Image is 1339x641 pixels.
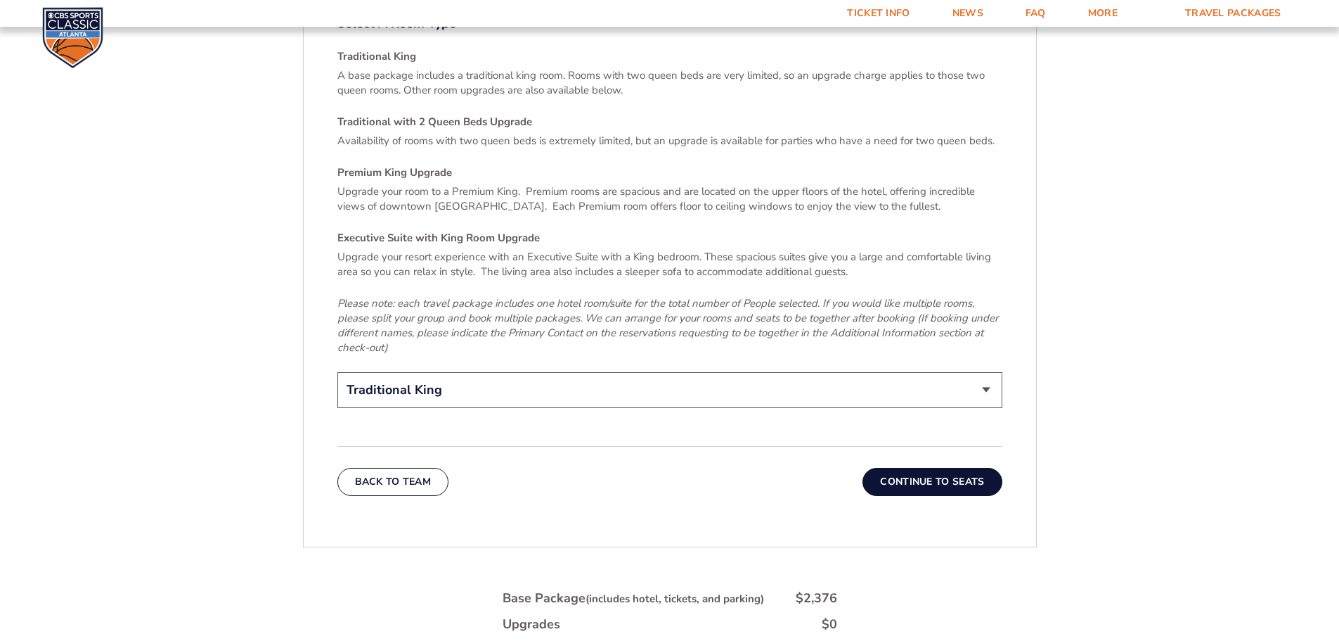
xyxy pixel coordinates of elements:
div: Upgrades [503,616,560,633]
p: Upgrade your resort experience with an Executive Suite with a King bedroom. These spacious suites... [337,250,1002,279]
div: $2,376 [796,590,837,607]
div: Base Package [503,590,764,607]
button: Continue To Seats [862,468,1002,496]
div: $0 [822,616,837,633]
p: Availability of rooms with two queen beds is extremely limited, but an upgrade is available for p... [337,134,1002,148]
small: (includes hotel, tickets, and parking) [586,592,764,606]
h4: Traditional King [337,49,1002,64]
button: Back To Team [337,468,449,496]
h4: Traditional with 2 Queen Beds Upgrade [337,115,1002,129]
img: CBS Sports Classic [42,7,103,68]
p: Upgrade your room to a Premium King. Premium rooms are spacious and are located on the upper floo... [337,184,1002,214]
p: A base package includes a traditional king room. Rooms with two queen beds are very limited, so a... [337,68,1002,98]
h4: Executive Suite with King Room Upgrade [337,231,1002,246]
h4: Premium King Upgrade [337,165,1002,180]
em: Please note: each travel package includes one hotel room/suite for the total number of People sel... [337,296,998,355]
